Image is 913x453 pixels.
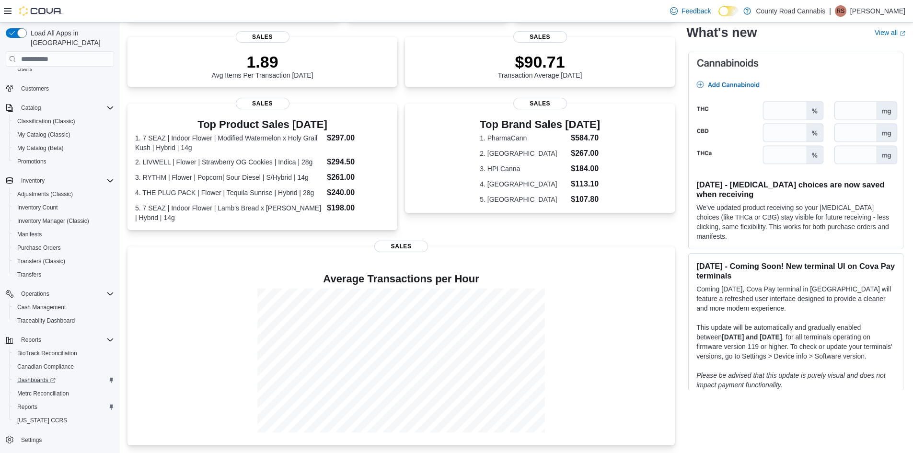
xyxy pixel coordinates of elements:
[900,30,905,36] svg: External link
[13,415,114,426] span: Washington CCRS
[10,373,118,387] a: Dashboards
[135,188,323,197] dt: 4. THE PLUG PACK | Flower | Tequila Sunrise | Hybrid | 28g
[212,52,313,79] div: Avg Items Per Transaction [DATE]
[829,5,831,17] p: |
[13,256,69,267] a: Transfers (Classic)
[13,116,79,127] a: Classification (Classic)
[10,347,118,360] button: BioTrack Reconciliation
[17,204,58,211] span: Inventory Count
[13,348,114,359] span: BioTrack Reconciliation
[10,141,118,155] button: My Catalog (Beta)
[571,148,600,159] dd: $267.00
[135,273,667,285] h4: Average Transactions per Hour
[17,376,56,384] span: Dashboards
[17,349,77,357] span: BioTrack Reconciliation
[718,16,719,17] span: Dark Mode
[13,388,114,399] span: Metrc Reconciliation
[17,144,64,152] span: My Catalog (Beta)
[135,157,323,167] dt: 2. LIVWELL | Flower | Strawberry OG Cookies | Indica | 28g
[666,1,715,21] a: Feedback
[17,434,46,446] a: Settings
[21,85,49,93] span: Customers
[135,203,323,222] dt: 5. 7 SEAZ | Indoor Flower | Lamb's Bread x [PERSON_NAME] | Hybrid | 14g
[13,388,73,399] a: Metrc Reconciliation
[17,158,46,165] span: Promotions
[10,360,118,373] button: Canadian Compliance
[17,117,75,125] span: Classification (Classic)
[17,363,74,371] span: Canadian Compliance
[13,315,114,326] span: Traceabilty Dashboard
[10,387,118,400] button: Metrc Reconciliation
[21,436,42,444] span: Settings
[327,156,390,168] dd: $294.50
[696,371,886,388] em: Please be advised that this update is purely visual and does not impact payment functionality.
[13,188,114,200] span: Adjustments (Classic)
[17,175,114,186] span: Inventory
[835,5,846,17] div: RK Sohal
[13,215,93,227] a: Inventory Manager (Classic)
[327,187,390,198] dd: $240.00
[571,163,600,174] dd: $184.00
[327,132,390,144] dd: $297.00
[13,129,74,140] a: My Catalog (Classic)
[13,215,114,227] span: Inventory Manager (Classic)
[17,417,67,424] span: [US_STATE] CCRS
[722,333,782,340] strong: [DATE] and [DATE]
[10,62,118,76] button: Users
[13,142,114,154] span: My Catalog (Beta)
[498,52,582,71] p: $90.71
[327,172,390,183] dd: $261.00
[17,83,53,94] a: Customers
[513,98,567,109] span: Sales
[10,301,118,314] button: Cash Management
[17,403,37,411] span: Reports
[10,155,118,168] button: Promotions
[2,433,118,447] button: Settings
[236,31,289,43] span: Sales
[480,195,567,204] dt: 5. [GEOGRAPHIC_DATA]
[13,269,114,280] span: Transfers
[13,269,45,280] a: Transfers
[696,179,895,198] h3: [DATE] - [MEDICAL_DATA] choices are now saved when receiving
[10,255,118,268] button: Transfers (Classic)
[17,317,75,325] span: Traceabilty Dashboard
[13,116,114,127] span: Classification (Classic)
[17,131,70,139] span: My Catalog (Classic)
[13,415,71,426] a: [US_STATE] CCRS
[480,133,567,143] dt: 1. PharmaCann
[13,348,81,359] a: BioTrack Reconciliation
[571,178,600,190] dd: $113.10
[13,156,114,167] span: Promotions
[850,5,905,17] p: [PERSON_NAME]
[27,28,114,47] span: Load All Apps in [GEOGRAPHIC_DATA]
[13,374,114,386] span: Dashboards
[10,128,118,141] button: My Catalog (Classic)
[756,5,825,17] p: County Road Cannabis
[17,102,114,114] span: Catalog
[135,173,323,182] dt: 3. RYTHM | Flower | Popcorn| Sour Diesel | S/Hybrid | 14g
[2,287,118,301] button: Operations
[10,314,118,327] button: Traceabilty Dashboard
[13,63,114,75] span: Users
[696,261,895,280] h3: [DATE] - Coming Soon! New terminal UI on Cova Pay terminals
[13,302,114,313] span: Cash Management
[498,52,582,79] div: Transaction Average [DATE]
[13,361,114,372] span: Canadian Compliance
[374,241,428,252] span: Sales
[17,303,66,311] span: Cash Management
[10,268,118,281] button: Transfers
[17,288,53,300] button: Operations
[2,174,118,187] button: Inventory
[13,202,62,213] a: Inventory Count
[2,81,118,95] button: Customers
[17,257,65,265] span: Transfers (Classic)
[13,129,114,140] span: My Catalog (Classic)
[13,142,68,154] a: My Catalog (Beta)
[17,244,61,252] span: Purchase Orders
[13,256,114,267] span: Transfers (Classic)
[17,231,42,238] span: Manifests
[13,401,41,413] a: Reports
[718,6,739,16] input: Dark Mode
[13,188,77,200] a: Adjustments (Classic)
[10,228,118,241] button: Manifests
